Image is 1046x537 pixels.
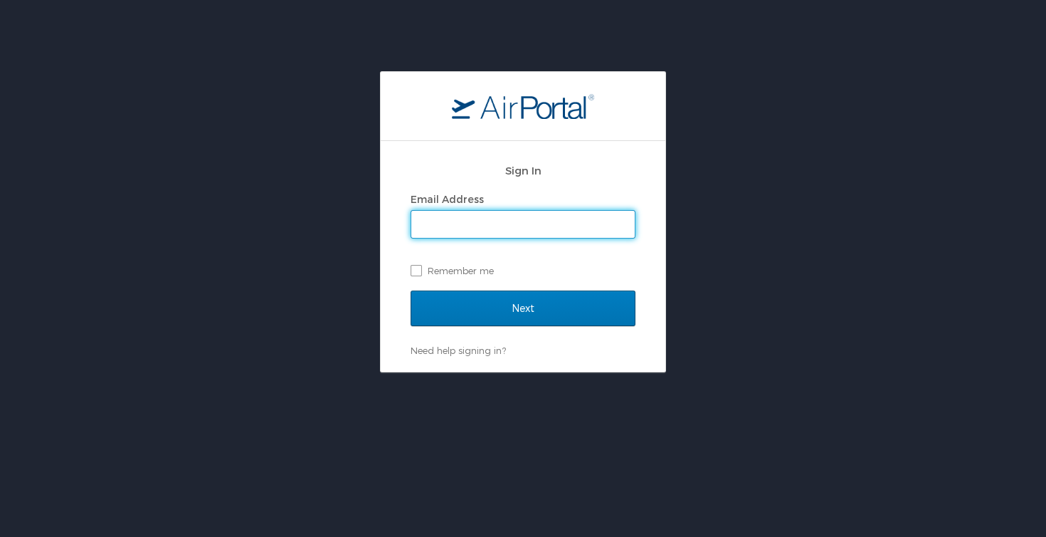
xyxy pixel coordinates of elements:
[411,291,635,326] input: Next
[411,162,635,179] h2: Sign In
[411,260,635,281] label: Remember me
[411,345,506,356] a: Need help signing in?
[411,193,484,205] label: Email Address
[452,93,594,119] img: logo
